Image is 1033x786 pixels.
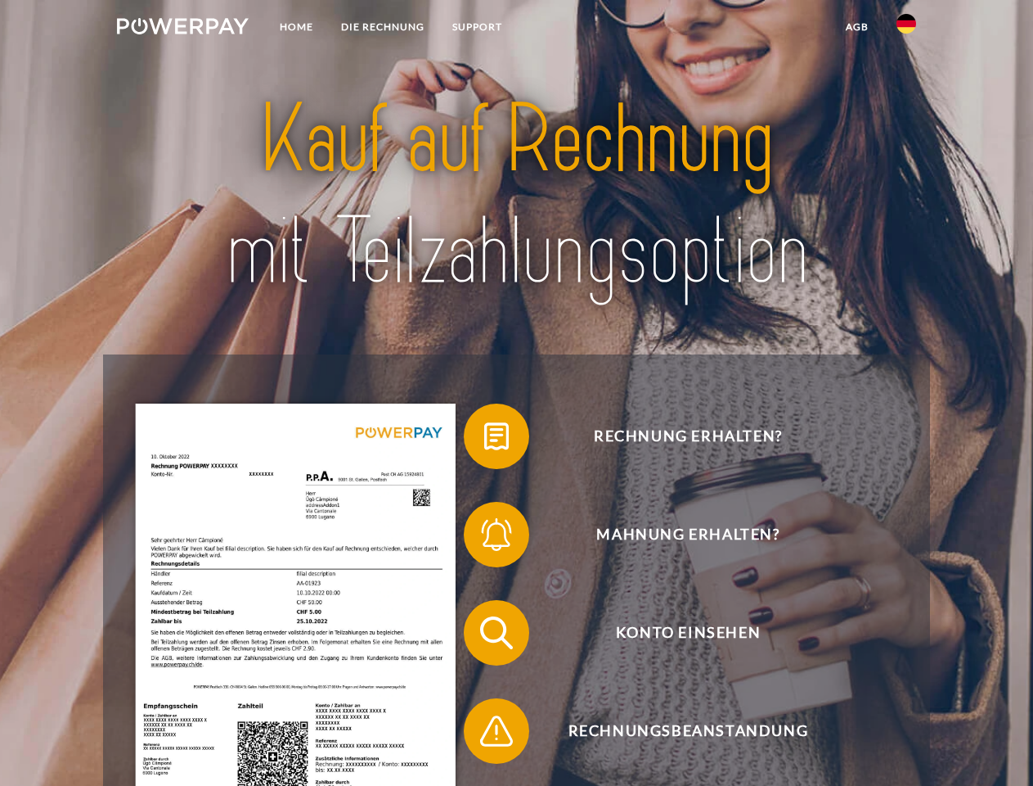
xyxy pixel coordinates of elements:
img: title-powerpay_de.svg [156,79,877,314]
a: SUPPORT [438,12,516,42]
button: Konto einsehen [464,600,889,666]
a: Home [266,12,327,42]
button: Mahnung erhalten? [464,502,889,567]
img: qb_bill.svg [476,416,517,457]
img: qb_bell.svg [476,514,517,555]
span: Rechnung erhalten? [487,404,888,469]
button: Rechnungsbeanstandung [464,698,889,764]
img: de [896,14,916,34]
span: Rechnungsbeanstandung [487,698,888,764]
img: qb_search.svg [476,612,517,653]
a: DIE RECHNUNG [327,12,438,42]
img: qb_warning.svg [476,711,517,752]
button: Rechnung erhalten? [464,404,889,469]
img: logo-powerpay-white.svg [117,18,249,34]
span: Mahnung erhalten? [487,502,888,567]
a: agb [832,12,883,42]
span: Konto einsehen [487,600,888,666]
